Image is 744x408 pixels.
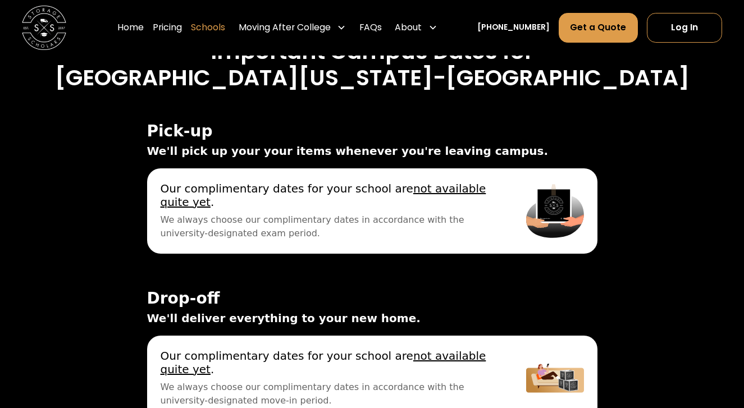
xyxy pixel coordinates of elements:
[147,122,597,140] span: Pick-up
[161,213,500,240] span: We always choose our complimentary dates in accordance with the university-designated exam period.
[37,65,707,91] h3: [GEOGRAPHIC_DATA][US_STATE]-[GEOGRAPHIC_DATA]
[161,182,486,209] u: not available quite yet
[234,12,350,43] div: Moving After College
[239,21,331,34] div: Moving After College
[147,143,597,159] span: We'll pick up your your items whenever you're leaving campus.
[359,12,382,43] a: FAQs
[526,349,583,407] img: Delivery Image
[647,13,722,43] a: Log In
[22,6,66,50] img: Storage Scholars main logo
[161,349,500,376] span: Our complimentary dates for your school are .
[477,22,550,34] a: [PHONE_NUMBER]
[117,12,144,43] a: Home
[161,381,500,407] span: We always choose our complimentary dates in accordance with the university-designated move-in per...
[395,21,422,34] div: About
[22,6,66,50] a: home
[390,12,441,43] div: About
[153,12,182,43] a: Pricing
[147,290,597,308] span: Drop-off
[147,310,597,327] span: We'll deliver everything to your new home.
[526,182,583,240] img: Pickup Image
[161,182,500,209] span: Our complimentary dates for your school are .
[191,12,225,43] a: Schools
[559,13,638,43] a: Get a Quote
[161,349,486,376] u: not available quite yet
